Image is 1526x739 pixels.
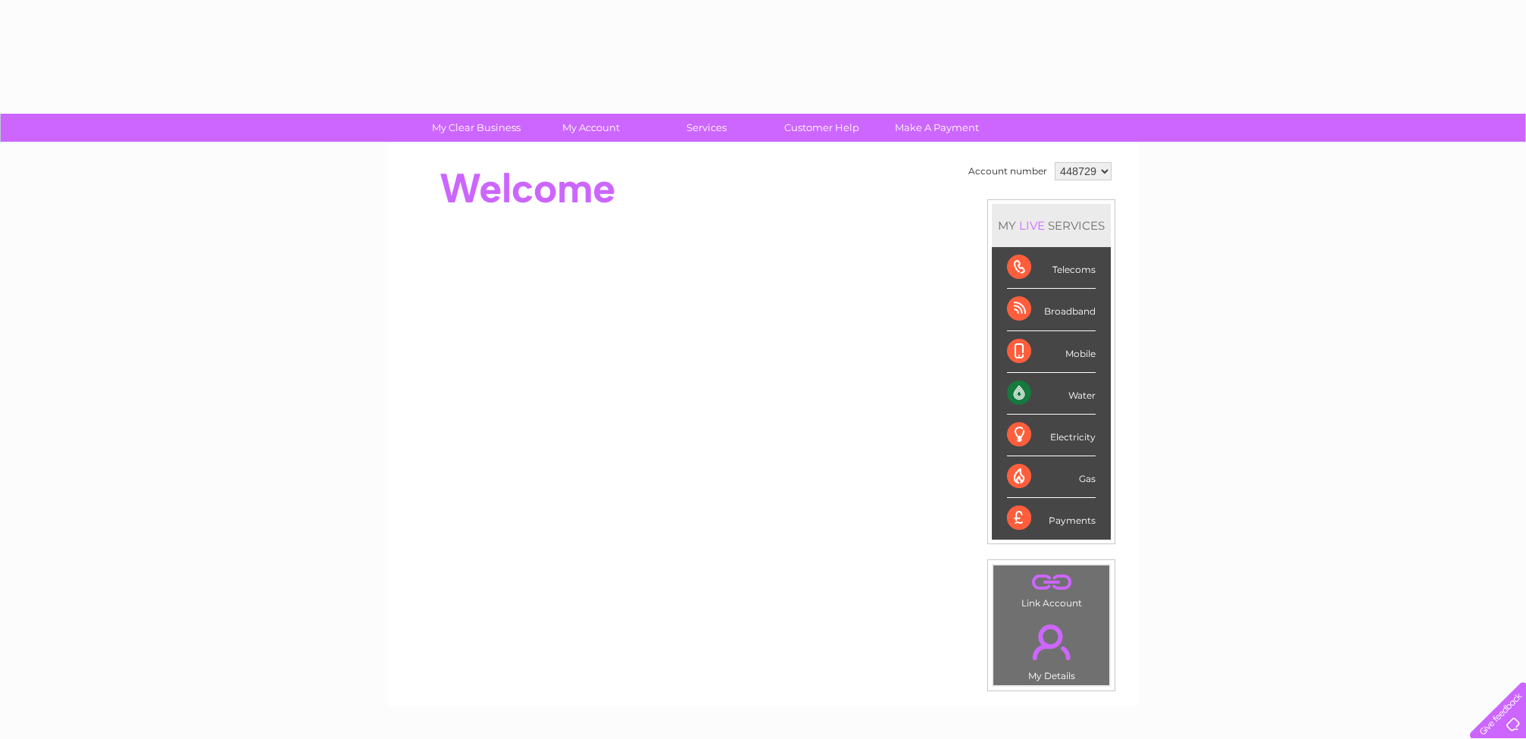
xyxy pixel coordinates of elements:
a: . [997,569,1105,596]
a: Services [644,114,769,142]
div: MY SERVICES [992,204,1111,247]
a: Make A Payment [874,114,999,142]
div: LIVE [1016,218,1048,233]
div: Water [1007,373,1096,415]
div: Gas [1007,456,1096,498]
div: Telecoms [1007,247,1096,289]
a: My Account [529,114,654,142]
td: Account number [965,158,1051,184]
div: Broadband [1007,289,1096,330]
a: My Clear Business [414,114,539,142]
td: My Details [993,612,1110,686]
div: Electricity [1007,415,1096,456]
a: Customer Help [759,114,884,142]
div: Payments [1007,498,1096,539]
a: . [997,615,1105,669]
div: Mobile [1007,331,1096,373]
td: Link Account [993,565,1110,612]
